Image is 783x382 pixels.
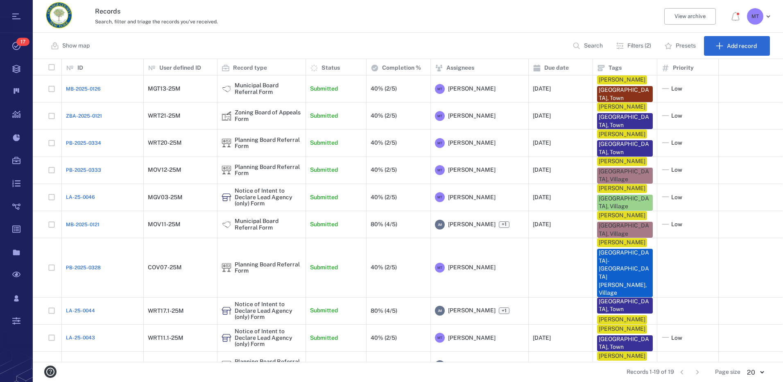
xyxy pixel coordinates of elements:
div: [PERSON_NAME] [599,352,645,360]
button: MT [747,8,773,25]
p: Submitted [310,361,338,369]
span: [PERSON_NAME] [448,221,496,229]
div: [GEOGRAPHIC_DATA], Town [599,335,651,351]
span: +1 [500,307,508,314]
p: Submitted [310,193,338,202]
div: [GEOGRAPHIC_DATA], Town [599,113,651,129]
div: J M [435,220,445,230]
img: icon Planning Board Referral Form [222,263,231,273]
div: M T [435,165,445,175]
span: +1 [499,221,509,228]
span: +1 [500,221,508,228]
div: Planning Board Referral Form [235,164,301,177]
p: Priority [673,64,694,72]
div: [DATE] [533,113,551,119]
div: Municipal Board Referral Form [222,84,231,94]
div: Planning Board Referral Form [235,137,301,150]
span: Low [671,334,682,342]
p: Tags [609,64,622,72]
div: 40% (2/5) [371,264,397,271]
button: View archive [664,8,716,25]
span: 17 [16,38,29,46]
a: ZBA-2025-0121 [66,112,102,120]
div: [PERSON_NAME] [599,316,645,324]
div: [PERSON_NAME] [599,130,645,139]
div: [GEOGRAPHIC_DATA], Village [599,222,651,238]
div: [GEOGRAPHIC_DATA], Village [599,168,651,184]
span: [PERSON_NAME] [448,139,496,147]
a: PB-2025-0315 [66,362,100,369]
div: Planning Board Referral Form [235,261,301,274]
span: [PERSON_NAME] [448,334,496,342]
div: MOV12-25M [148,167,181,173]
p: Assignees [446,64,474,72]
p: Completion % [382,64,421,72]
div: WRT20-25M [148,140,182,146]
div: WRT21-25M [148,113,181,119]
span: Page size [715,368,740,376]
p: Presets [676,42,696,50]
div: 40% (2/5) [371,113,397,119]
span: Low [671,112,682,120]
div: M T [435,263,445,273]
div: [GEOGRAPHIC_DATA], Village [599,195,651,211]
p: Submitted [310,139,338,147]
div: M T [435,138,445,148]
p: Filters (2) [627,42,651,50]
div: Notice of Intent to Declare Lead Agency (only) Form [235,328,301,347]
div: [PERSON_NAME] [599,103,645,111]
button: Filters (2) [611,36,658,56]
a: PB-2025-0333 [66,166,101,174]
span: Low [671,193,682,202]
div: WRT17.1-25M [148,308,184,314]
div: Notice of Intent to Declare Lead Agency (only) Form [222,306,231,316]
div: Notice of Intent to Declare Lead Agency (only) Form [222,333,231,343]
a: LA-25-0044 [66,307,95,314]
div: 40% (2/5) [371,194,397,200]
div: [PERSON_NAME] [599,157,645,166]
div: Notice of Intent to Declare Lead Agency (only) Form [235,301,301,320]
div: M T [435,333,445,343]
p: Status [321,64,340,72]
div: J M [435,306,445,316]
p: User defined ID [159,64,201,72]
p: Submitted [310,307,338,315]
a: PB-2025-0328 [66,264,101,271]
div: 40% (2/5) [371,140,397,146]
div: [DATE] [533,221,551,227]
span: [PERSON_NAME] [448,166,496,174]
p: Search [584,42,603,50]
div: Municipal Board Referral Form [235,82,301,95]
p: Record type [233,64,267,72]
div: Planning Board Referral Form [222,263,231,273]
span: Help [18,6,35,13]
span: [PERSON_NAME] [448,361,496,369]
div: M T [435,192,445,202]
nav: pagination navigation [674,366,705,379]
div: Zoning Board of Appeals Form [235,109,301,122]
div: [PERSON_NAME] [599,211,645,220]
div: M T [435,111,445,121]
a: LA-25-0046 [66,193,95,201]
div: COV07-25M [148,264,182,271]
p: Show map [62,42,90,50]
img: icon Planning Board Referral Form [222,360,231,370]
div: MGT13-25M [148,86,181,92]
div: [DATE] [533,194,551,200]
span: PB-2025-0334 [66,139,101,147]
span: Low [671,361,682,369]
button: help [41,362,60,381]
div: 40% (2/5) [371,86,397,92]
div: [PERSON_NAME] [599,184,645,193]
span: [PERSON_NAME] [448,85,496,93]
div: 80% (4/5) [371,221,397,227]
button: Presets [659,36,702,56]
div: Notice of Intent to Declare Lead Agency (only) Form [222,192,231,202]
div: Planning Board Referral Form [222,138,231,148]
div: [GEOGRAPHIC_DATA], Town [599,140,651,156]
div: Planning Board Referral Form [222,360,231,370]
a: MB-2025-0121 [66,221,100,228]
